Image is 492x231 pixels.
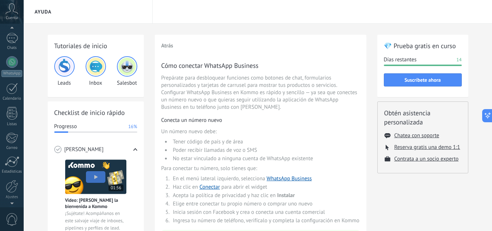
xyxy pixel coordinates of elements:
span: Cuenta [6,16,18,20]
span: Suscríbete ahora [405,77,441,82]
h2: Tutoriales de inicio [54,41,137,50]
div: Calendario [1,96,23,101]
h3: Cómo conectar WhatsApp Business [161,61,360,70]
div: Leads [54,56,75,86]
span: Para conectar tu número, solo tienes que: [161,165,360,172]
span: Un número nuevo debe: [161,128,360,135]
li: Ingresa tu número de teléfono, verifícalo y completa la configuración en Kommo [171,217,360,224]
div: Chats [1,46,23,50]
a: Conectar [200,184,220,190]
span: Instalar [277,192,295,199]
span: Prepárate para desbloquear funciones como botones de chat, formularios personalizados y tarjetas ... [161,74,360,111]
span: 16% [128,123,137,130]
span: Días restantes [384,56,417,63]
h2: Checklist de inicio rápido [54,108,137,117]
div: Salesbot [117,56,137,86]
button: Atrás [161,42,173,49]
h3: Conecta un número nuevo [161,117,360,124]
li: No estar vinculado a ninguna cuenta de WhatsApp existente [171,155,360,162]
span: 14 [456,56,461,63]
button: Contrata a un socio experto [394,155,459,162]
button: Chatea con soporte [394,132,439,139]
li: Inicia sesión con Facebook y crea o conecta una cuenta comercial [171,209,360,216]
li: Poder recibir llamadas de voz o SMS [171,147,360,154]
div: WhatsApp [1,70,22,77]
span: Progresso [54,123,77,130]
span: Vídeo: [PERSON_NAME] la bienvenida a Kommo [65,197,126,209]
div: Ajustes [1,195,23,200]
div: Inbox [86,56,106,86]
button: Reserva gratis una demo 1:1 [394,144,460,151]
img: Meet video [65,159,126,194]
li: Elige entre conectar tu propio número o comprar uno nuevo [171,200,360,207]
a: WhatsApp Business [267,175,312,182]
h2: Obtén asistencia personalizada [384,108,461,127]
h2: 💎 Prueba gratis en curso [384,41,462,50]
div: Listas [1,122,23,127]
div: Correo [1,146,23,150]
li: Tener código de país y de área [171,138,360,145]
div: Estadísticas [1,169,23,174]
li: Haz clic en para abrir el widget [171,184,360,190]
li: Acepta la política de privacidad y haz clic en [171,192,360,199]
button: Suscríbete ahora [384,73,462,86]
span: [PERSON_NAME] [64,146,104,153]
li: En el menú lateral izquierdo, selecciona [171,175,360,182]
